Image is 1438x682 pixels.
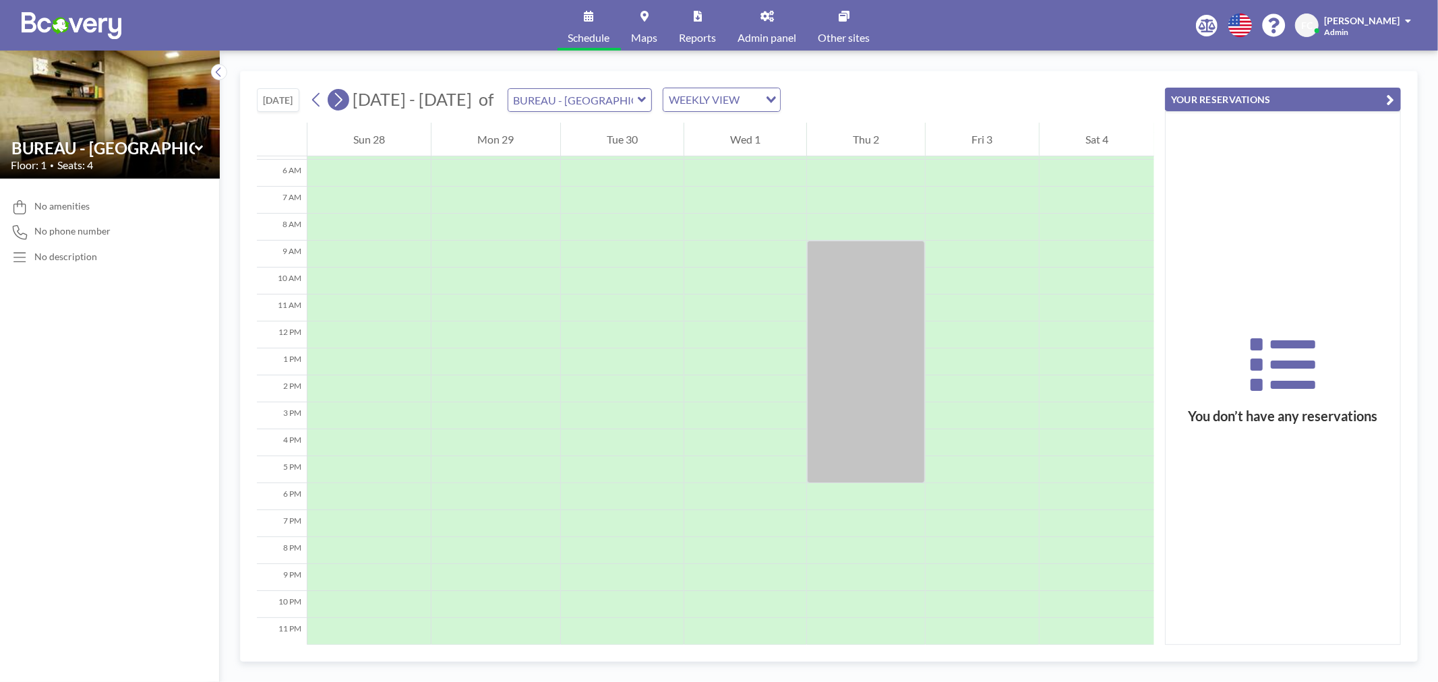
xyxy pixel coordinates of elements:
[1040,123,1154,156] div: Sat 4
[257,348,307,375] div: 1 PM
[257,483,307,510] div: 6 PM
[744,91,758,108] input: Search for option
[257,456,307,483] div: 5 PM
[663,88,780,111] div: Search for option
[257,160,307,187] div: 6 AM
[11,158,47,172] span: Floor: 1
[257,510,307,537] div: 7 PM
[257,321,307,348] div: 12 PM
[257,268,307,294] div: 10 AM
[257,402,307,429] div: 3 PM
[257,214,307,241] div: 8 AM
[431,123,560,156] div: Mon 29
[1165,88,1401,111] button: YOUR RESERVATIONS
[57,158,93,172] span: Seats: 4
[50,161,54,170] span: •
[680,32,717,43] span: Reports
[34,251,97,263] div: No description
[818,32,870,43] span: Other sites
[684,123,806,156] div: Wed 1
[738,32,797,43] span: Admin panel
[1166,408,1400,425] h3: You don’t have any reservations
[34,200,90,212] span: No amenities
[257,591,307,618] div: 10 PM
[22,12,121,39] img: organization-logo
[1301,20,1313,32] span: FC
[561,123,684,156] div: Tue 30
[807,123,925,156] div: Thu 2
[257,429,307,456] div: 4 PM
[11,138,195,158] input: BUREAU - RUE PASCAL
[1324,15,1400,26] span: [PERSON_NAME]
[257,294,307,321] div: 11 AM
[632,32,658,43] span: Maps
[666,91,742,108] span: WEEKLY VIEW
[257,564,307,591] div: 9 PM
[257,618,307,645] div: 11 PM
[257,241,307,268] div: 9 AM
[257,187,307,214] div: 7 AM
[926,123,1038,156] div: Fri 3
[257,88,299,112] button: [DATE]
[1324,27,1348,37] span: Admin
[34,225,111,237] span: No phone number
[479,89,493,110] span: of
[257,375,307,402] div: 2 PM
[353,89,472,109] span: [DATE] - [DATE]
[257,537,307,564] div: 8 PM
[508,89,638,111] input: BUREAU - RUE PASCAL
[307,123,431,156] div: Sun 28
[568,32,610,43] span: Schedule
